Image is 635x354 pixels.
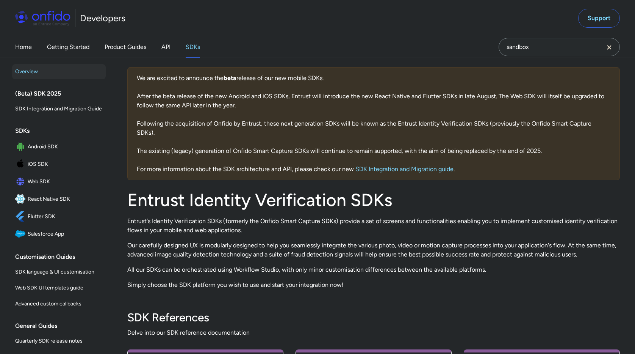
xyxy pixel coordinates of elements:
img: IconAndroid SDK [15,142,28,152]
span: iOS SDK [28,159,103,170]
a: SDKs [186,36,200,58]
span: Web SDK [28,176,103,187]
span: Overview [15,67,103,76]
img: IconSalesforce App [15,229,28,239]
span: Salesforce App [28,229,103,239]
h3: SDK References [127,310,620,325]
h1: Developers [80,12,125,24]
div: We are excited to announce the release of our new mobile SDKs. After the beta release of the new ... [127,67,620,180]
span: Web SDK UI templates guide [15,283,103,293]
span: SDK language & UI customisation [15,267,103,277]
img: IconReact Native SDK [15,194,28,205]
div: General Guides [15,318,109,334]
div: SDKs [15,123,109,138]
a: IconSalesforce AppSalesforce App [12,226,106,242]
svg: Clear search field button [605,43,614,52]
span: Delve into our SDK reference documentation [127,328,620,337]
a: IconFlutter SDKFlutter SDK [12,208,106,225]
p: Simply choose the SDK platform you wish to use and start your integration now! [127,280,620,289]
input: Onfido search input field [499,38,620,56]
span: Advanced custom callbacks [15,299,103,308]
span: Flutter SDK [28,211,103,222]
p: Our carefully designed UX is modularly designed to help you seamlessly integrate the various phot... [127,241,620,259]
a: IconAndroid SDKAndroid SDK [12,138,106,155]
a: SDK language & UI customisation [12,264,106,280]
a: Quarterly SDK release notes [12,334,106,349]
span: SDK Integration and Migration Guide [15,104,103,113]
a: Support [578,9,620,28]
a: Advanced custom callbacks [12,296,106,312]
img: IconWeb SDK [15,176,28,187]
span: Android SDK [28,142,103,152]
a: SDK Integration and Migration guide [355,165,454,173]
a: SDK Integration and Migration Guide [12,101,106,116]
a: Home [15,36,32,58]
a: Web SDK UI templates guide [12,280,106,296]
span: Quarterly SDK release notes [15,337,103,346]
h1: Entrust Identity Verification SDKs [127,189,620,211]
a: API [161,36,170,58]
img: IconFlutter SDK [15,211,28,222]
a: Getting Started [47,36,89,58]
a: Product Guides [105,36,146,58]
a: IconiOS SDKiOS SDK [12,156,106,173]
img: Onfido Logo [15,11,70,26]
p: All our SDKs can be orchestrated using Workflow Studio, with only minor customisation differences... [127,265,620,274]
span: React Native SDK [28,194,103,205]
a: IconReact Native SDKReact Native SDK [12,191,106,208]
div: (Beta) SDK 2025 [15,86,109,101]
img: IconiOS SDK [15,159,28,170]
a: Overview [12,64,106,79]
div: Customisation Guides [15,249,109,264]
a: IconWeb SDKWeb SDK [12,173,106,190]
b: beta [224,74,236,82]
p: Entrust's Identity Verification SDKs (formerly the Onfido Smart Capture SDKs) provide a set of sc... [127,217,620,235]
